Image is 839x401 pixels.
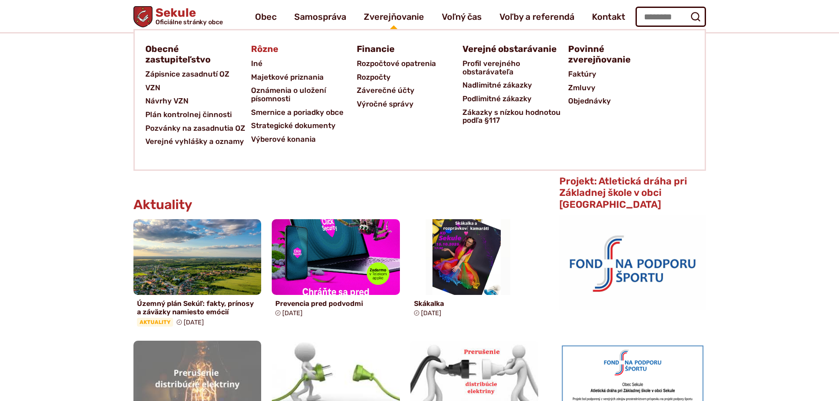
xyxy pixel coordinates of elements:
[145,108,251,121] a: Plán kontrolnej činnosti
[133,219,262,330] a: Územný plán Sekúľ: fakty, prínosy a záväzky namiesto emócií Aktuality [DATE]
[592,4,625,29] a: Kontakt
[251,106,357,119] a: Smernice a poriadky obce
[357,97,462,111] a: Výročné správy
[251,132,316,146] span: Výberové konania
[357,97,414,111] span: Výročné správy
[357,70,391,84] span: Rozpočty
[155,19,223,25] span: Oficiálne stránky obce
[442,4,482,29] a: Voľný čas
[462,92,532,106] span: Podlimitné zákazky
[145,135,251,148] a: Verejné vyhlášky a oznamy
[364,4,424,29] a: Zverejňovanie
[251,119,357,132] a: Strategické dokumenty
[462,41,557,57] span: Verejné obstarávanie
[145,108,232,121] span: Plán kontrolnej činnosti
[137,299,258,316] h4: Územný plán Sekúľ: fakty, prínosy a záväzky namiesto emócií
[251,41,346,57] a: Rôzne
[145,81,160,95] span: VZN
[152,7,223,26] h1: Sekule
[414,299,535,308] h4: Skákalka
[559,215,706,310] img: logo_fnps.png
[251,84,357,105] a: Oznámenia o uložení písomnosti
[145,135,244,148] span: Verejné vyhlášky a oznamy
[133,198,192,212] h3: Aktuality
[410,219,539,320] a: Skákalka [DATE]
[357,84,414,97] span: Záverečné účty
[145,94,251,108] a: Návrhy VZN
[251,132,357,146] a: Výberové konania
[357,41,452,57] a: Financie
[145,41,240,67] a: Obecné zastupiteľstvo
[145,67,251,81] a: Zápisnice zasadnutí OZ
[357,57,436,70] span: Rozpočtové opatrenia
[145,121,251,135] a: Pozvánky na zasadnutia OZ
[421,309,441,317] span: [DATE]
[568,94,674,108] a: Objednávky
[251,57,357,70] a: Iné
[251,41,278,57] span: Rôzne
[255,4,277,29] a: Obec
[499,4,574,29] a: Voľby a referendá
[133,6,223,27] a: Logo Sekule, prejsť na domovskú stránku.
[251,57,262,70] span: Iné
[282,309,303,317] span: [DATE]
[145,121,245,135] span: Pozvánky na zasadnutia OZ
[251,70,324,84] span: Majetkové priznania
[294,4,346,29] a: Samospráva
[357,41,395,57] span: Financie
[462,106,568,127] a: Zákazky s nízkou hodnotou podľa §117
[462,57,568,78] a: Profil verejného obstarávateľa
[275,299,396,308] h4: Prevencia pred podvodmi
[462,78,532,92] span: Nadlimitné zákazky
[462,41,558,57] a: Verejné obstarávanie
[462,92,568,106] a: Podlimitné zákazky
[251,70,357,84] a: Majetkové priznania
[568,41,663,67] a: Povinné zverejňovanie
[462,78,568,92] a: Nadlimitné zákazky
[559,175,687,210] span: Projekt: Atletická dráha pri Základnej škole v obci [GEOGRAPHIC_DATA]
[251,106,344,119] span: Smernice a poriadky obce
[357,57,462,70] a: Rozpočtové opatrenia
[145,94,188,108] span: Návrhy VZN
[568,67,596,81] span: Faktúry
[251,119,336,132] span: Strategické dokumenty
[568,94,611,108] span: Objednávky
[137,318,173,327] span: Aktuality
[568,81,674,95] a: Zmluvy
[357,70,462,84] a: Rozpočty
[357,84,462,97] a: Záverečné účty
[133,6,152,27] img: Prejsť na domovskú stránku
[568,81,595,95] span: Zmluvy
[568,67,674,81] a: Faktúry
[145,81,251,95] a: VZN
[145,67,229,81] span: Zápisnice zasadnutí OZ
[184,319,204,326] span: [DATE]
[272,219,400,320] a: Prevencia pred podvodmi [DATE]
